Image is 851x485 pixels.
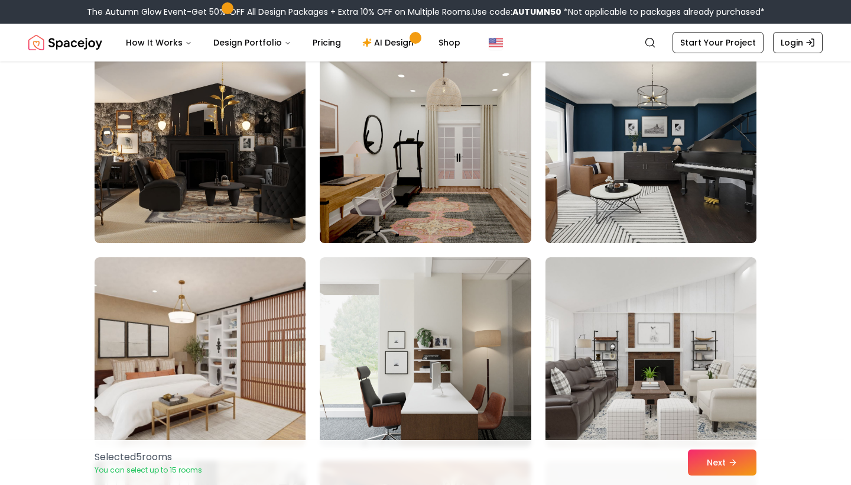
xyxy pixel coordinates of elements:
img: Room room-40 [95,54,306,243]
span: *Not applicable to packages already purchased* [561,6,765,18]
a: Spacejoy [28,31,102,54]
b: AUTUMN50 [512,6,561,18]
a: Pricing [303,31,350,54]
button: Design Portfolio [204,31,301,54]
button: Next [688,450,756,476]
p: Selected 5 room s [95,450,202,464]
img: Room room-41 [314,49,536,248]
img: United States [489,35,503,50]
button: How It Works [116,31,202,54]
img: Room room-45 [545,257,756,447]
img: Spacejoy Logo [28,31,102,54]
div: The Autumn Glow Event-Get 50% OFF All Design Packages + Extra 10% OFF on Multiple Rooms. [87,6,765,18]
img: Room room-44 [320,257,531,447]
a: Shop [429,31,470,54]
a: Login [773,32,823,53]
nav: Global [28,24,823,62]
nav: Main [116,31,470,54]
img: Room room-42 [545,54,756,243]
a: AI Design [353,31,427,54]
p: You can select up to 15 rooms [95,465,202,475]
img: Room room-43 [95,257,306,447]
span: Use code: [472,6,561,18]
a: Start Your Project [673,32,764,53]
